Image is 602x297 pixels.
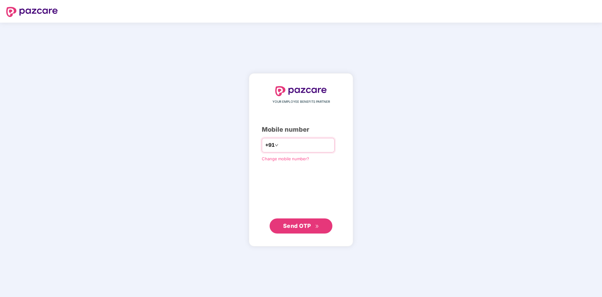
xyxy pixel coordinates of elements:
[283,223,311,229] span: Send OTP
[262,125,340,135] div: Mobile number
[6,7,58,17] img: logo
[265,141,275,149] span: +91
[272,99,330,104] span: YOUR EMPLOYEE BENEFITS PARTNER
[262,156,309,161] a: Change mobile number?
[315,224,319,228] span: double-right
[275,143,278,147] span: down
[270,218,332,234] button: Send OTPdouble-right
[275,86,327,96] img: logo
